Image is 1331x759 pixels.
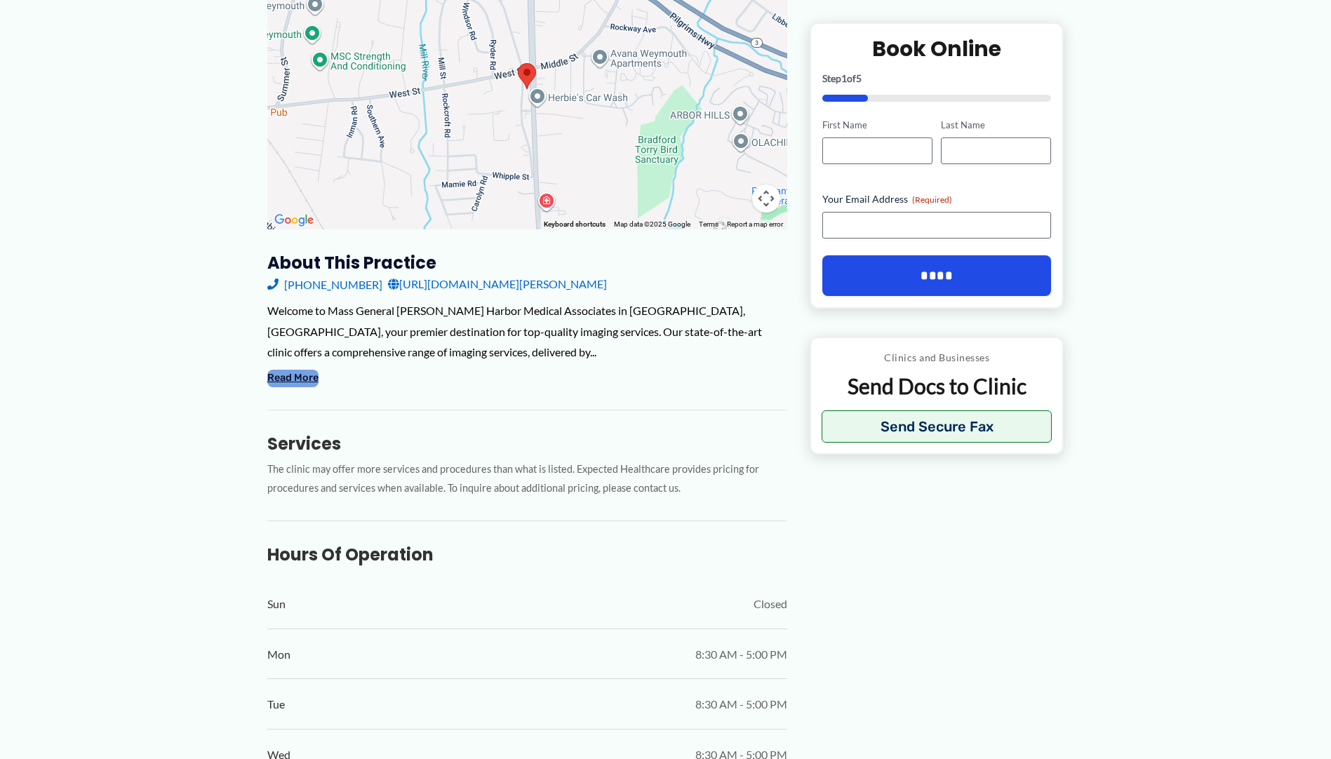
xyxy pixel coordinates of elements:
[544,220,606,229] button: Keyboard shortcuts
[267,274,382,295] a: [PHONE_NUMBER]
[267,252,787,274] h3: About this practice
[271,211,317,229] img: Google
[856,72,862,84] span: 5
[267,300,787,363] div: Welcome to Mass General [PERSON_NAME] Harbor Medical Associates in [GEOGRAPHIC_DATA], [GEOGRAPHIC...
[267,593,286,614] span: Sun
[695,694,787,715] span: 8:30 AM - 5:00 PM
[699,220,718,228] a: Terms (opens in new tab)
[267,460,787,498] p: The clinic may offer more services and procedures than what is listed. Expected Healthcare provid...
[752,184,780,213] button: Map camera controls
[912,194,952,205] span: (Required)
[822,192,1052,206] label: Your Email Address
[271,211,317,229] a: Open this area in Google Maps (opens a new window)
[267,694,285,715] span: Tue
[754,593,787,614] span: Closed
[841,72,847,84] span: 1
[267,644,290,665] span: Mon
[267,433,787,455] h3: Services
[822,372,1052,400] p: Send Docs to Clinic
[822,35,1052,62] h2: Book Online
[388,274,607,295] a: [URL][DOMAIN_NAME][PERSON_NAME]
[727,220,783,228] a: Report a map error
[695,644,787,665] span: 8:30 AM - 5:00 PM
[267,544,787,565] h3: Hours of Operation
[822,74,1052,83] p: Step of
[614,220,690,228] span: Map data ©2025 Google
[822,410,1052,443] button: Send Secure Fax
[941,119,1051,132] label: Last Name
[822,119,932,132] label: First Name
[822,349,1052,367] p: Clinics and Businesses
[267,370,319,387] button: Read More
